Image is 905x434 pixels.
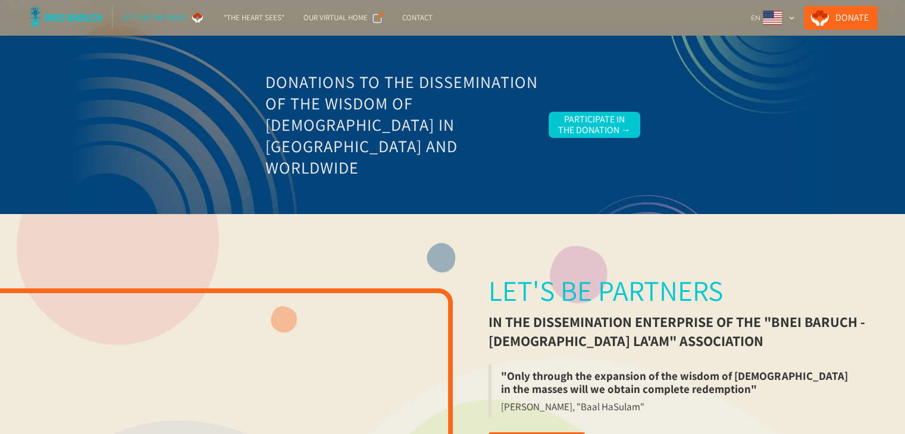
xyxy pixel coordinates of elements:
blockquote: [PERSON_NAME], "Baal HaSulam" [488,400,654,418]
div: Let's be partners [488,274,723,307]
div: Let's be partners [122,12,186,24]
div: Participate in the Donation → [558,114,631,136]
a: Our Virtual Home [294,6,393,30]
a: Let's be partners [112,6,214,30]
blockquote: "Only through the expansion of the wisdom of [DEMOGRAPHIC_DATA] in the masses will we obtain comp... [488,364,869,400]
div: Our Virtual Home [303,12,368,24]
h3: Donations to the Dissemination of the Wisdom of [DEMOGRAPHIC_DATA] in [GEOGRAPHIC_DATA] and World... [265,71,539,178]
a: Donate [804,6,878,30]
div: in the dissemination enterprise of the "Bnei Baruch - [DEMOGRAPHIC_DATA] La'am" association [488,312,869,350]
a: "The Heart Sees" [214,6,294,30]
div: EN [746,6,799,30]
div: EN [750,12,760,24]
a: Contact [393,6,442,30]
div: "The Heart Sees" [224,12,284,24]
div: Contact [402,12,433,24]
